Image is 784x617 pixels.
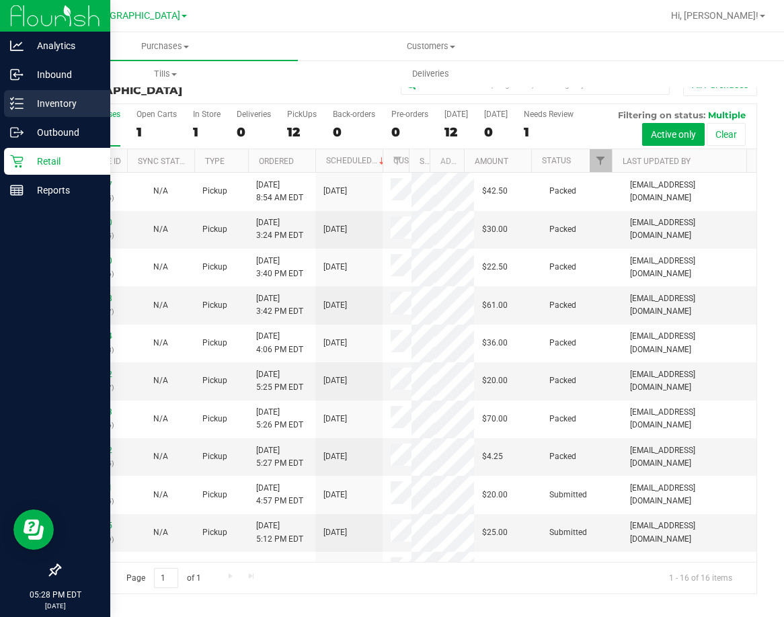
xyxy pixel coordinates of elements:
span: [DATE] 3:24 PM EDT [256,216,303,242]
span: [DATE] [323,374,347,387]
span: Not Applicable [153,528,168,537]
span: $20.00 [482,374,508,387]
span: [DATE] [323,337,347,349]
span: Pickup [202,337,227,349]
span: Not Applicable [153,262,168,272]
button: N/A [153,185,168,198]
a: Type [205,157,225,166]
div: 1 [136,124,177,140]
a: Status [542,156,571,165]
span: Submitted [549,526,587,539]
div: 0 [237,124,271,140]
span: Not Applicable [153,414,168,423]
div: [DATE] [444,110,468,119]
span: [DATE] 3:40 PM EDT [256,255,303,280]
span: [EMAIL_ADDRESS][DOMAIN_NAME] [630,330,748,356]
span: Pickup [202,526,227,539]
span: [DATE] 5:25 PM EDT [256,368,303,394]
button: N/A [153,299,168,312]
div: [DATE] [484,110,508,119]
span: Deliveries [394,68,467,80]
span: Submitted [549,489,587,501]
span: $22.50 [482,261,508,274]
span: Not Applicable [153,186,168,196]
span: [DATE] 8:54 AM EDT [256,179,303,204]
a: Customers [298,32,563,60]
span: $36.00 [482,337,508,349]
span: Pickup [202,413,227,425]
a: Tills [32,60,298,88]
span: [DATE] 4:57 PM EDT [256,482,303,507]
p: 05:28 PM EDT [6,589,104,601]
span: Packed [549,413,576,425]
span: Not Applicable [153,452,168,461]
a: Ordered [259,157,294,166]
span: [EMAIL_ADDRESS][DOMAIN_NAME] [630,216,748,242]
span: $30.00 [482,223,508,236]
iframe: Resource center [13,509,54,550]
span: Multiple [708,110,746,120]
span: [DATE] 5:27 PM EDT [256,444,303,470]
span: Not Applicable [153,376,168,385]
div: 0 [484,124,508,140]
div: Deliveries [237,110,271,119]
div: 0 [391,124,428,140]
p: Inbound [24,67,104,83]
span: Packed [549,299,576,312]
div: Open Carts [136,110,177,119]
span: [DATE] [323,223,347,236]
span: $42.50 [482,185,508,198]
span: [EMAIL_ADDRESS][DOMAIN_NAME] [630,482,748,507]
inline-svg: Retail [10,155,24,168]
inline-svg: Outbound [10,126,24,139]
p: Reports [24,182,104,198]
span: Not Applicable [153,490,168,499]
span: [DATE] [323,489,347,501]
span: [EMAIL_ADDRESS][DOMAIN_NAME] [630,520,748,545]
span: [EMAIL_ADDRESS][DOMAIN_NAME] [630,368,748,394]
button: N/A [153,261,168,274]
span: Filtering on status: [618,110,705,120]
th: Address [430,149,465,173]
span: [GEOGRAPHIC_DATA] [59,84,182,97]
a: Sync Status [138,157,190,166]
button: N/A [153,374,168,387]
span: Packed [549,223,576,236]
div: 12 [444,124,468,140]
div: Back-orders [333,110,375,119]
button: Active only [642,123,705,146]
span: Purchases [32,40,298,52]
a: Filter [386,149,408,172]
span: [EMAIL_ADDRESS][DOMAIN_NAME] [630,444,748,470]
span: Pickup [202,374,227,387]
span: [EMAIL_ADDRESS][DOMAIN_NAME] [630,179,748,204]
div: PickUps [287,110,317,119]
button: N/A [153,450,168,463]
span: $4.25 [482,450,503,463]
span: Packed [549,337,576,349]
button: N/A [153,526,168,539]
span: [DATE] [323,299,347,312]
button: N/A [153,413,168,425]
inline-svg: Reports [10,183,24,197]
span: Pickup [202,185,227,198]
button: N/A [153,489,168,501]
a: Scheduled [326,156,387,165]
span: Hi, [PERSON_NAME]! [671,10,758,21]
div: 0 [333,124,375,140]
span: [DATE] 3:42 PM EDT [256,292,303,318]
p: Retail [24,153,104,169]
span: Pickup [202,261,227,274]
span: [EMAIL_ADDRESS][DOMAIN_NAME] [630,292,748,318]
div: 12 [287,124,317,140]
a: Last Updated By [623,157,691,166]
button: N/A [153,223,168,236]
h3: Purchase Summary: [59,73,292,96]
div: Pre-orders [391,110,428,119]
span: Not Applicable [153,224,168,234]
a: State Registry ID [420,157,490,166]
p: Analytics [24,38,104,54]
span: [DATE] 5:12 PM EDT [256,520,303,545]
span: [EMAIL_ADDRESS][DOMAIN_NAME] [630,406,748,431]
span: Packed [549,450,576,463]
